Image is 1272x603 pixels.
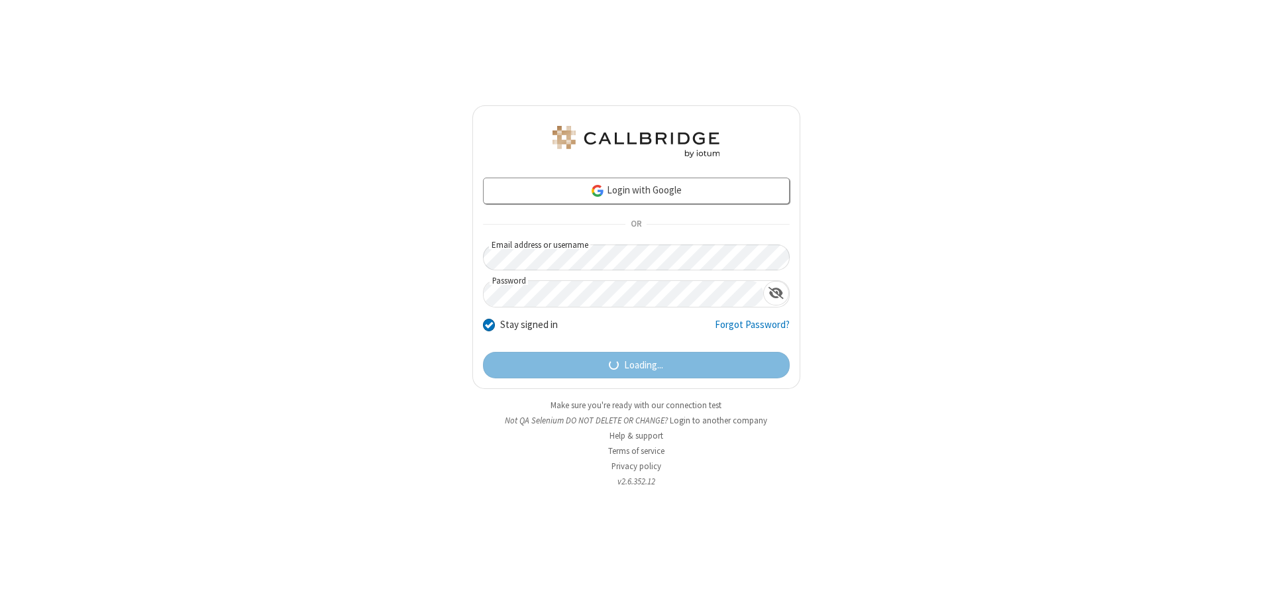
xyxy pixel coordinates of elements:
a: Forgot Password? [715,317,790,343]
span: Loading... [624,358,663,373]
img: google-icon.png [590,184,605,198]
a: Make sure you're ready with our connection test [551,400,721,411]
button: Login to another company [670,414,767,427]
a: Help & support [609,430,663,441]
input: Password [484,281,763,307]
a: Terms of service [608,445,664,457]
span: OR [625,215,647,234]
li: v2.6.352.12 [472,475,800,488]
label: Stay signed in [500,317,558,333]
iframe: Chat [1239,569,1262,594]
input: Email address or username [483,245,790,270]
a: Privacy policy [611,461,661,472]
a: Login with Google [483,178,790,204]
img: QA Selenium DO NOT DELETE OR CHANGE [550,126,722,158]
div: Show password [763,281,789,305]
li: Not QA Selenium DO NOT DELETE OR CHANGE? [472,414,800,427]
button: Loading... [483,352,790,378]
